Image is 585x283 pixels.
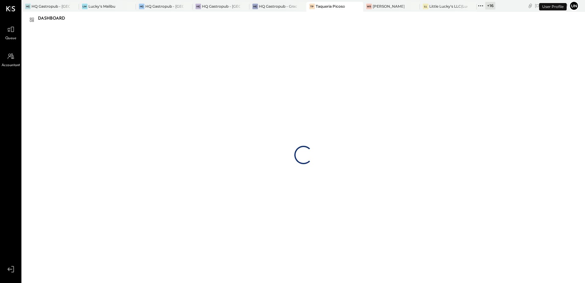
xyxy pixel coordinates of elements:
div: HQ Gastropub - [GEOGRAPHIC_DATA] [202,4,240,9]
div: HQ Gastropub - Graceland Speakeasy [259,4,297,9]
a: Accountant [0,51,21,68]
div: [PERSON_NAME] [373,4,405,9]
div: [DATE] [535,3,568,9]
div: copy link [527,2,533,9]
span: Accountant [2,63,20,68]
div: LL [423,4,428,9]
button: Un [569,1,579,11]
div: HQ Gastropub - [GEOGRAPHIC_DATA] [145,4,184,9]
div: HG [25,4,31,9]
div: Little Lucky's LLC(Lucky's Soho) [429,4,468,9]
div: Lucky's Malibu [88,4,115,9]
div: WS [366,4,372,9]
div: HQ Gastropub - [GEOGRAPHIC_DATA][PERSON_NAME] [32,4,70,9]
div: LM [82,4,88,9]
div: HG [196,4,201,9]
div: User Profile [539,3,567,10]
div: TP [309,4,315,9]
div: + 16 [485,2,495,9]
a: Queue [0,24,21,41]
div: HG [252,4,258,9]
div: Taqueria Picoso [316,4,345,9]
div: Dashboard [38,14,71,24]
div: HG [139,4,144,9]
span: Queue [5,36,17,41]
